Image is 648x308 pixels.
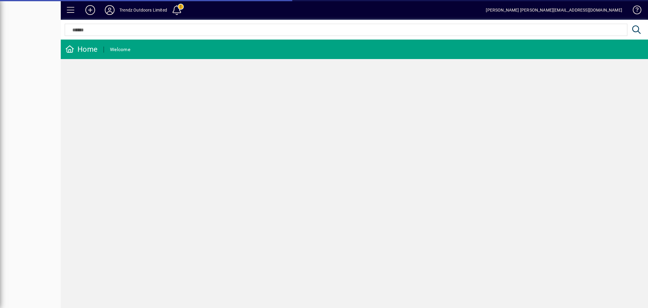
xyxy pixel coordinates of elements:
div: Welcome [110,45,130,54]
div: [PERSON_NAME] [PERSON_NAME][EMAIL_ADDRESS][DOMAIN_NAME] [486,5,622,15]
div: Home [65,44,98,54]
a: Knowledge Base [628,1,640,21]
button: Add [81,5,100,16]
button: Profile [100,5,119,16]
div: Trendz Outdoors Limited [119,5,167,15]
